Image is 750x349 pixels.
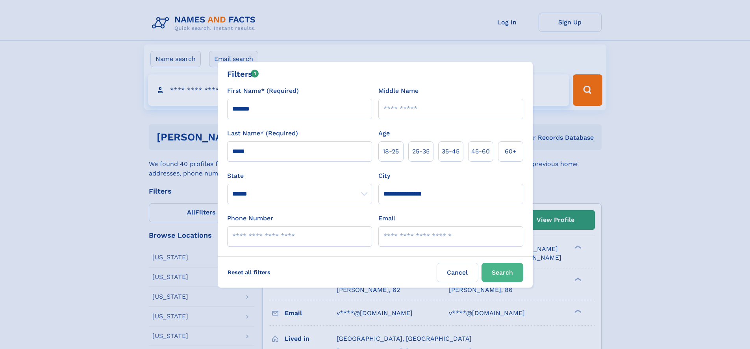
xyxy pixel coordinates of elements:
[227,68,259,80] div: Filters
[378,86,419,96] label: Middle Name
[227,171,372,181] label: State
[222,263,276,282] label: Reset all filters
[505,147,517,156] span: 60+
[378,129,390,138] label: Age
[442,147,459,156] span: 35‑45
[437,263,478,282] label: Cancel
[227,86,299,96] label: First Name* (Required)
[227,129,298,138] label: Last Name* (Required)
[481,263,523,282] button: Search
[412,147,430,156] span: 25‑35
[471,147,490,156] span: 45‑60
[378,171,390,181] label: City
[383,147,399,156] span: 18‑25
[378,214,395,223] label: Email
[227,214,273,223] label: Phone Number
